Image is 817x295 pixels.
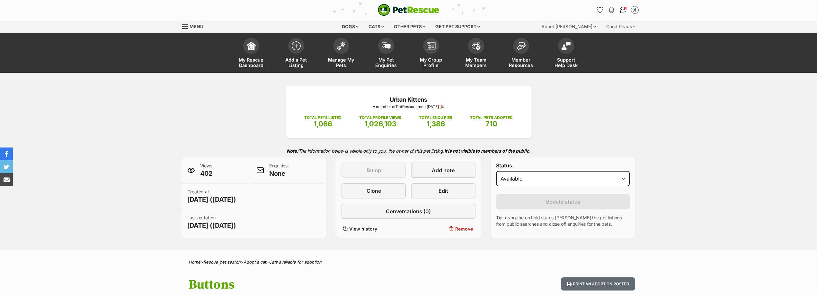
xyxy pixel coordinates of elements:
[507,57,536,68] span: Member Resources
[427,120,445,128] span: 1,386
[342,183,406,198] a: Clone
[470,115,513,121] p: TOTAL PETS ADOPTED
[269,163,289,178] p: Enquiries:
[200,163,214,178] p: Views:
[496,163,630,168] label: Status
[389,20,430,33] div: Other pets
[342,204,475,219] a: Conversations (0)
[282,57,311,68] span: Add a Pet Listing
[444,148,531,154] strong: It is not visible to members of the public.
[618,5,628,15] a: Conversations
[187,189,236,204] p: Created at:
[203,259,241,265] a: Rescue pet search
[454,35,499,73] a: My Team Members
[417,57,446,68] span: My Group Profile
[287,148,298,154] strong: Note:
[485,120,497,128] span: 710
[244,259,266,265] a: Adopt a cat
[607,5,617,15] button: Notifications
[182,20,208,32] a: Menu
[314,120,332,128] span: 1,066
[349,225,377,232] span: View history
[496,215,630,227] p: Tip: using the on hold status [PERSON_NAME] the pet listings from public searches and close off e...
[378,4,440,16] img: logo-cat-932fe2b9b8326f06289b0f2fb663e598f794de774fb13d1741a6617ecf9a85b4.svg
[472,42,481,50] img: team-members-icon-5396bd8760b3fe7c0b43da4ab00e1e3bb1a5d9ba89233759b79545d2d3fc5d0d.svg
[342,163,406,178] button: Bump
[372,57,401,68] span: My Pet Enquiries
[359,115,401,121] p: TOTAL PROFILE VIEWS
[499,35,544,73] a: Member Resources
[364,20,388,33] div: Cats
[337,20,363,33] div: Dogs
[382,42,391,49] img: pet-enquiries-icon-7e3ad2cf08bfb03b45e93fb7055b45f3efa6380592205ae92323e6603595dc1f.svg
[200,169,214,178] span: 402
[327,57,356,68] span: Manage My Pets
[537,20,600,33] div: About [PERSON_NAME]
[296,95,522,104] p: Urban Kittens
[364,120,396,128] span: 1,026,103
[229,35,274,73] a: My Rescue Dashboard
[367,187,381,195] span: Clone
[182,144,635,157] p: The information below is visible only to you, the owner of this pet listing.
[427,42,436,50] img: group-profile-icon-3fa3cf56718a62981997c0bc7e787c4b2cf8bcc04b72c1350f741eb67cf2f40e.svg
[562,42,571,50] img: help-desk-icon-fdf02630f3aa405de69fd3d07c3f3aa587a6932b1a1747fa1d2bba05be0121f9.svg
[432,166,455,174] span: Add note
[431,20,484,33] div: Get pet support
[419,115,452,121] p: TOTAL ENQUIRIES
[546,198,581,206] span: Update status
[561,277,635,291] button: Print an adoption poster
[367,166,381,174] span: Bump
[595,5,605,15] a: Favourites
[378,4,440,16] a: PetRescue
[189,259,200,265] a: Home
[632,7,638,13] img: Urban Kittens Rescue Group profile pic
[411,183,475,198] a: Edit
[630,5,640,15] button: My account
[517,42,526,50] img: member-resources-icon-8e73f808a243e03378d46382f2149f9095a855e16c252ad45f914b54edf8863c.svg
[187,221,236,230] span: [DATE] ([DATE])
[337,42,346,50] img: manage-my-pets-icon-02211641906a0b7f246fdf0571729dbe1e7629f14944591b6c1af311fb30b64b.svg
[173,260,645,265] div: > > >
[439,187,448,195] span: Edit
[269,259,322,265] a: Cats available for adoption
[319,35,364,73] a: Manage My Pets
[189,277,460,292] h1: Buttons
[292,41,301,50] img: add-pet-listing-icon-0afa8454b4691262ce3f59096e99ab1cd57d4a30225e0717b998d2c9b9846f56.svg
[602,20,640,33] div: Good Reads
[462,57,491,68] span: My Team Members
[496,194,630,209] button: Update status
[187,215,236,230] p: Last updated:
[609,7,614,13] img: notifications-46538b983faf8c2785f20acdc204bb7945ddae34d4c08c2a6579f10ce5e182be.svg
[269,169,289,178] span: None
[411,163,475,178] a: Add note
[595,5,640,15] ul: Account quick links
[409,35,454,73] a: My Group Profile
[274,35,319,73] a: Add a Pet Listing
[411,224,475,233] button: Remove
[342,224,406,233] a: View history
[190,24,203,29] span: Menu
[296,104,522,110] p: A member of PetRescue since [DATE] 🎉
[552,57,581,68] span: Support Help Desk
[247,41,256,50] img: dashboard-icon-eb2f2d2d3e046f16d808141f083e7271f6b2e854fb5c12c21221c1fb7104beca.svg
[620,7,626,13] img: chat-41dd97257d64d25036548639549fe6c8038ab92f7586957e7f3b1b290dea8141.svg
[386,207,431,215] span: Conversations (0)
[237,57,266,68] span: My Rescue Dashboard
[544,35,589,73] a: Support Help Desk
[304,115,342,121] p: TOTAL PETS LISTED
[364,35,409,73] a: My Pet Enquiries
[455,225,473,232] span: Remove
[187,195,236,204] span: [DATE] ([DATE])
